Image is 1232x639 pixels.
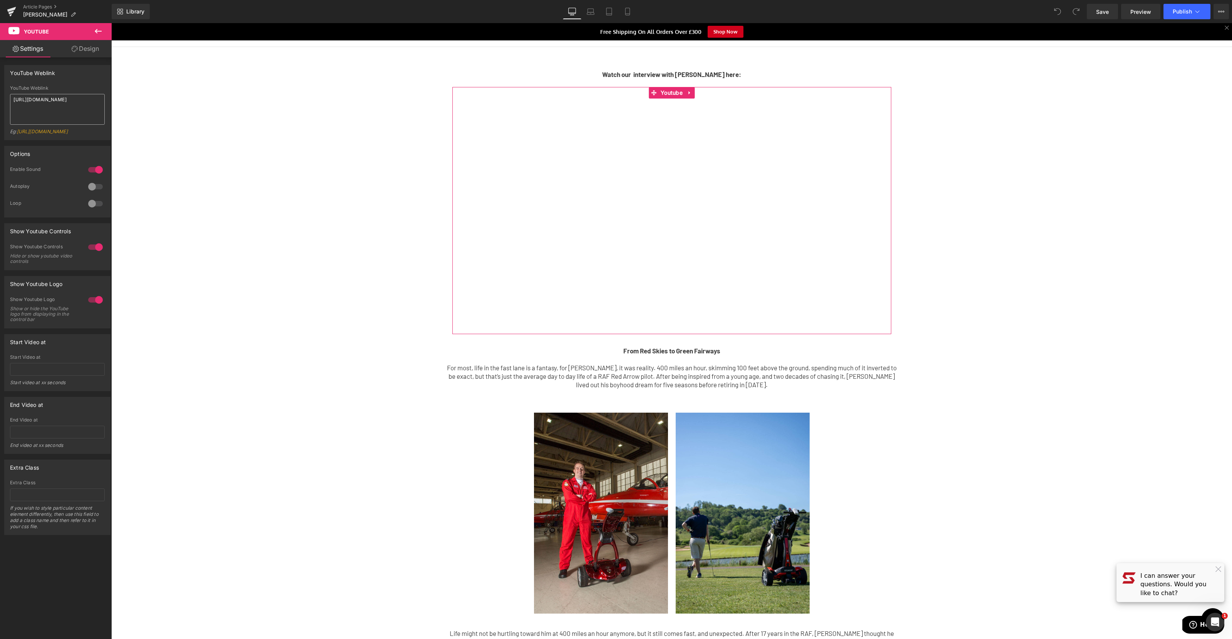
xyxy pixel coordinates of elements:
div: Options [10,146,30,157]
a: Mobile [618,4,637,19]
button: Redo [1068,4,1084,19]
div: Show Youtube Logo [10,276,62,287]
div: Hide or show youtube video controls [10,253,79,264]
div: Show Youtube Logo [10,296,80,304]
span: 1 [1222,613,1228,619]
div: Loop [10,200,80,208]
div: Extra Class [10,480,105,485]
div: Start video at xx seconds [10,380,105,391]
a: Desktop [563,4,581,19]
a: Shop Now [596,3,632,15]
span: Youtube [24,28,49,35]
div: Start Video at [10,335,46,345]
a: Tablet [600,4,618,19]
div: Start Video at [10,355,105,360]
div: If you wish to style particular content element differently, then use this field to add a class n... [10,505,105,535]
button: Publish [1163,4,1210,19]
span: Preview [1130,8,1151,16]
div: YouTube Weblink [10,85,105,91]
a: Laptop [581,4,600,19]
div: Extra Class [10,460,39,471]
button: More [1214,4,1229,19]
a: New Library [112,4,150,19]
span: Library [126,8,144,15]
div: YouTube Weblink [10,65,55,76]
a: Design [57,40,113,57]
div: End Video at [10,417,105,423]
div: Eg: [10,129,105,140]
strong: Watch our interview with [PERSON_NAME] here: [491,47,630,55]
div: Autoplay [10,183,80,191]
span: Save [1096,8,1109,16]
div: Enable Sound [10,166,80,174]
div: Show or hide the YouTube logo from displaying in the control bar [10,306,79,322]
a: Article Pages [23,4,112,10]
a: [URL][DOMAIN_NAME] [17,129,68,134]
strong: From Red Skies to Green Fairways [512,324,609,331]
div: Show Youtube Controls [10,224,71,234]
div: End Video at [10,397,43,408]
span: Publish [1173,8,1192,15]
button: Undo [1050,4,1065,19]
div: Show Youtube Controls [10,244,80,252]
p: For most, life in the fast lane is a fantasy, for [PERSON_NAME], it was reality. 400 miles an hou... [335,340,786,366]
a: Preview [1121,4,1160,19]
iframe: Opens a widget where you can find more information [1071,593,1113,612]
span: [PERSON_NAME] [23,12,67,18]
div: End video at xx seconds [10,442,105,453]
iframe: Intercom live chat [1206,613,1224,631]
